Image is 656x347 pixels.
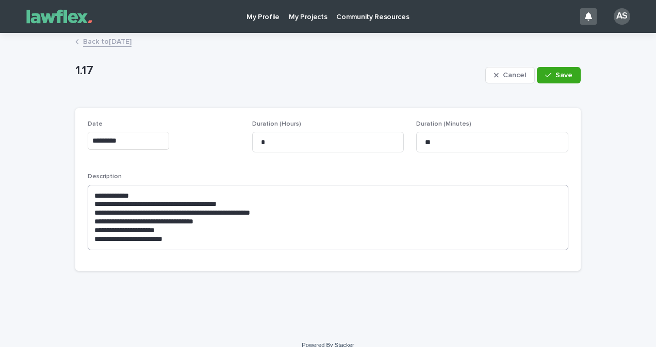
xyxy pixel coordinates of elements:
span: Cancel [503,72,526,79]
span: Description [88,173,122,180]
div: AS [614,8,630,25]
button: Save [537,67,581,83]
span: Save [555,72,572,79]
span: Date [88,121,103,127]
a: Back to[DATE] [83,35,132,47]
button: Cancel [485,67,535,83]
span: Duration (Minutes) [416,121,471,127]
p: 1.17 [75,63,481,78]
span: Duration (Hours) [252,121,301,127]
img: Gnvw4qrBSHOAfo8VMhG6 [21,6,98,27]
